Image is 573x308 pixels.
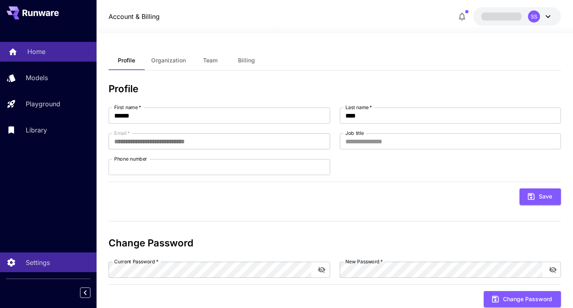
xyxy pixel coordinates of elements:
[546,263,560,277] button: toggle password visibility
[109,12,160,21] nav: breadcrumb
[109,12,160,21] a: Account & Billing
[26,125,47,135] p: Library
[80,287,90,298] button: Collapse sidebar
[345,104,372,111] label: Last name
[109,83,561,95] h3: Profile
[114,130,130,136] label: Email
[314,263,329,277] button: toggle password visibility
[345,130,364,136] label: Job title
[473,7,561,26] button: SS
[520,188,561,205] button: Save
[528,10,540,23] div: SS
[109,238,561,249] h3: Change Password
[86,285,97,300] div: Collapse sidebar
[26,73,48,83] p: Models
[238,57,255,64] span: Billing
[27,47,45,56] p: Home
[114,104,141,111] label: First name
[203,57,218,64] span: Team
[26,258,50,267] p: Settings
[26,99,60,109] p: Playground
[345,258,383,265] label: New Password
[114,155,147,162] label: Phone number
[151,57,186,64] span: Organization
[114,258,158,265] label: Current Password
[484,291,561,308] button: Change Password
[118,57,135,64] span: Profile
